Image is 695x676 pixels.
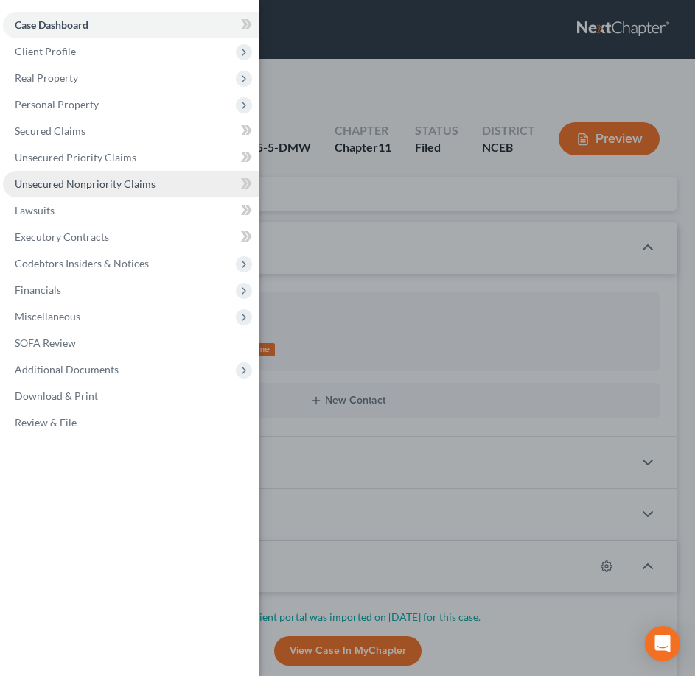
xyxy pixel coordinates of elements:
[3,144,259,171] a: Unsecured Priority Claims
[15,124,85,137] span: Secured Claims
[15,71,78,84] span: Real Property
[3,383,259,409] a: Download & Print
[15,230,109,243] span: Executory Contracts
[3,409,259,436] a: Review & File
[15,416,77,429] span: Review & File
[15,45,76,57] span: Client Profile
[3,224,259,250] a: Executory Contracts
[3,171,259,197] a: Unsecured Nonpriority Claims
[15,177,156,190] span: Unsecured Nonpriority Claims
[645,626,680,661] div: Open Intercom Messenger
[15,363,119,376] span: Additional Documents
[15,337,76,349] span: SOFA Review
[15,151,136,163] span: Unsecured Priority Claims
[15,284,61,296] span: Financials
[15,204,55,216] span: Lawsuits
[3,197,259,224] a: Lawsuits
[15,18,88,31] span: Case Dashboard
[3,118,259,144] a: Secured Claims
[15,98,99,110] span: Personal Property
[15,257,149,270] span: Codebtors Insiders & Notices
[3,330,259,356] a: SOFA Review
[15,390,98,402] span: Download & Print
[15,310,80,323] span: Miscellaneous
[3,12,259,38] a: Case Dashboard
